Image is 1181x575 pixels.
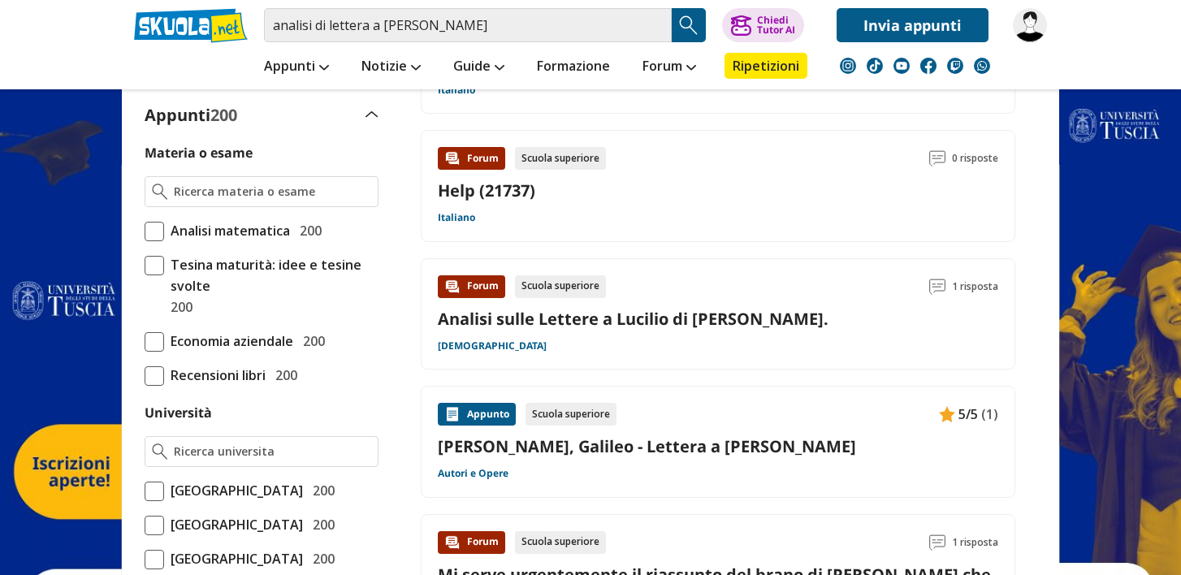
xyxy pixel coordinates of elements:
a: Formazione [533,53,614,82]
img: Commenti lettura [929,534,945,551]
a: Forum [638,53,700,82]
a: Autori e Opere [438,467,508,480]
span: (1) [981,404,998,425]
img: Commenti lettura [929,279,945,295]
span: [GEOGRAPHIC_DATA] [164,480,303,501]
div: Scuola superiore [515,147,606,170]
span: 200 [306,514,335,535]
button: Search Button [672,8,706,42]
img: Ricerca universita [152,443,167,460]
span: [GEOGRAPHIC_DATA] [164,548,303,569]
span: Analisi matematica [164,220,290,241]
img: Appunti contenuto [444,406,461,422]
a: [PERSON_NAME], Galileo - Lettera a [PERSON_NAME] [438,435,998,457]
span: Recensioni libri [164,365,266,386]
img: Cerca appunti, riassunti o versioni [677,13,701,37]
div: Appunto [438,403,516,426]
label: Appunti [145,104,237,126]
span: 200 [306,480,335,501]
img: Forum contenuto [444,150,461,166]
span: 200 [164,296,193,318]
input: Ricerca materia o esame [174,184,371,200]
img: marpatti1 [1013,8,1047,42]
span: 1 risposta [952,275,998,298]
a: Guide [449,53,508,82]
a: Italiano [438,211,475,224]
label: Materia o esame [145,144,253,162]
a: Appunti [260,53,333,82]
img: Commenti lettura [929,150,945,166]
a: Ripetizioni [725,53,807,79]
img: Forum contenuto [444,534,461,551]
div: Forum [438,275,505,298]
span: 0 risposte [952,147,998,170]
a: Notizie [357,53,425,82]
input: Ricerca universita [174,443,371,460]
div: Scuola superiore [526,403,616,426]
span: 200 [269,365,297,386]
a: Analisi sulle Lettere a Lucilio di [PERSON_NAME]. [438,308,828,330]
img: facebook [920,58,937,74]
img: twitch [947,58,963,74]
span: 200 [306,548,335,569]
img: WhatsApp [974,58,990,74]
img: instagram [840,58,856,74]
div: Forum [438,531,505,554]
a: Help (21737) [438,179,535,201]
span: Economia aziendale [164,331,293,352]
div: Chiedi Tutor AI [757,15,795,35]
div: Scuola superiore [515,275,606,298]
label: Università [145,404,212,422]
div: Forum [438,147,505,170]
span: 200 [296,331,325,352]
a: [DEMOGRAPHIC_DATA] [438,339,547,352]
img: Appunti contenuto [939,406,955,422]
input: Cerca appunti, riassunti o versioni [264,8,672,42]
div: Scuola superiore [515,531,606,554]
span: Tesina maturità: idee e tesine svolte [164,254,379,296]
span: [GEOGRAPHIC_DATA] [164,514,303,535]
img: tiktok [867,58,883,74]
a: Italiano [438,84,475,97]
button: ChiediTutor AI [722,8,804,42]
span: 200 [293,220,322,241]
span: 1 risposta [952,531,998,554]
span: 200 [210,104,237,126]
span: 5/5 [958,404,978,425]
img: Ricerca materia o esame [152,184,167,200]
img: Apri e chiudi sezione [366,111,379,118]
img: youtube [893,58,910,74]
a: Invia appunti [837,8,988,42]
img: Forum contenuto [444,279,461,295]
